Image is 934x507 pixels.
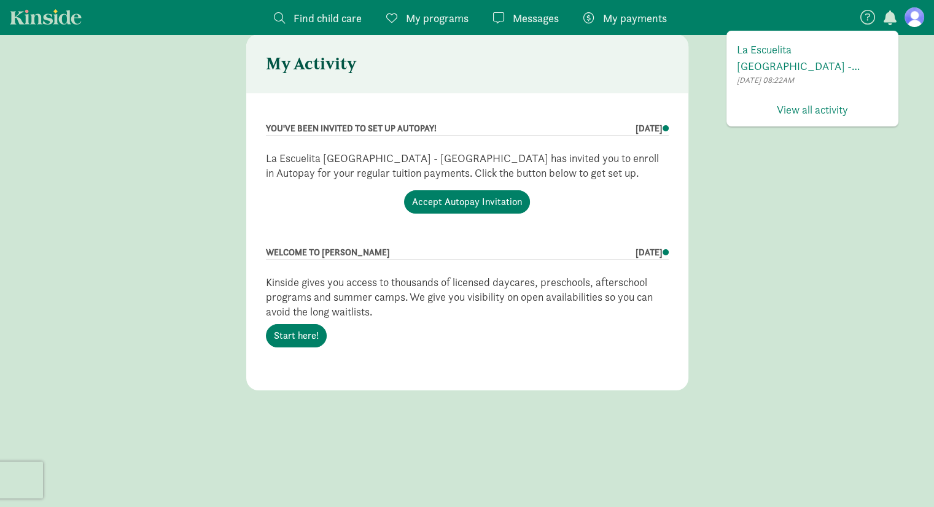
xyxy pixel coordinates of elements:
[266,54,357,74] h4: My Activity
[266,275,669,319] p: Kinside gives you access to thousands of licensed daycares, preschools, afterschool programs and ...
[266,246,390,259] div: WELCOME TO [PERSON_NAME]
[266,324,327,347] a: Start here!
[737,41,888,74] span: La Escuelita [GEOGRAPHIC_DATA] - [GEOGRAPHIC_DATA] has invited you to enroll in Autopay for your ...
[777,101,848,118] span: View all activity
[603,10,667,26] span: My payments
[636,122,669,135] div: [DATE]
[404,190,530,214] a: Accept Autopay Invitation
[406,10,469,26] span: My programs
[266,122,437,135] div: YOU'VE BEEN INVITED TO SET UP AUTOPAY!
[727,31,898,96] a: La Escuelita [GEOGRAPHIC_DATA] - [GEOGRAPHIC_DATA] has invited you to enroll in Autopay for your ...
[513,10,559,26] span: Messages
[266,151,669,214] p: La Escuelita [GEOGRAPHIC_DATA] - [GEOGRAPHIC_DATA] has invited you to enroll in Autopay for your ...
[10,9,82,25] a: Kinside
[636,246,669,259] div: [DATE]
[294,10,362,26] span: Find child care
[737,74,888,87] span: [DATE] 08:22AM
